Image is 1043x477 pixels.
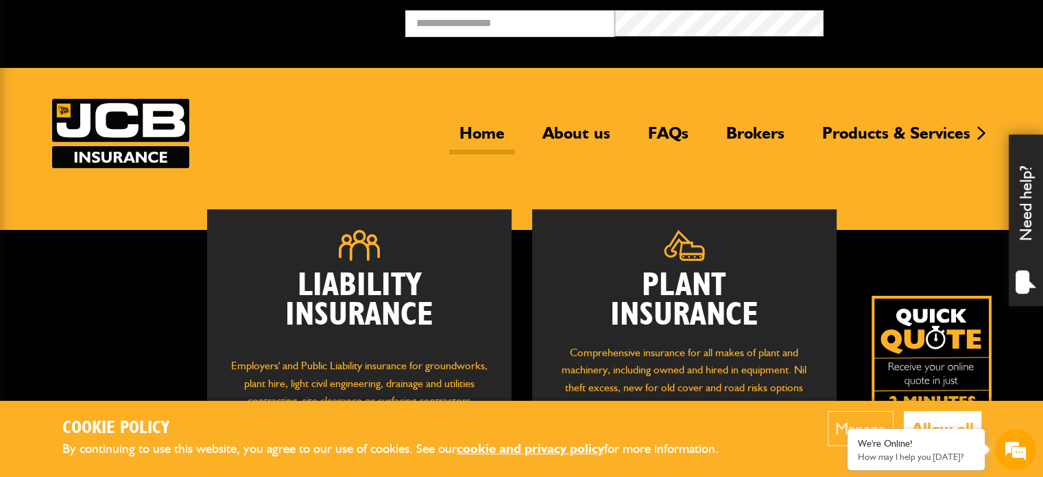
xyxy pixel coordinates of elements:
[716,123,795,154] a: Brokers
[812,123,981,154] a: Products & Services
[52,99,189,168] img: JCB Insurance Services logo
[828,411,894,446] button: Manage
[62,418,741,439] h2: Cookie Policy
[858,438,974,450] div: We're Online!
[858,452,974,462] p: How may I help you today?
[228,271,491,344] h2: Liability Insurance
[62,439,741,460] p: By continuing to use this website, you agree to our use of cookies. See our for more information.
[872,296,992,416] a: Get your insurance quote isn just 2-minutes
[457,441,604,456] a: cookie and privacy policy
[638,123,699,154] a: FAQs
[52,99,189,168] a: JCB Insurance Services
[553,271,816,330] h2: Plant Insurance
[553,344,816,414] p: Comprehensive insurance for all makes of plant and machinery, including owned and hired in equipm...
[449,123,515,154] a: Home
[824,10,1033,32] button: Broker Login
[1009,135,1043,306] div: Need help?
[872,296,992,416] img: Quick Quote
[228,357,491,423] p: Employers' and Public Liability insurance for groundworks, plant hire, light civil engineering, d...
[532,123,621,154] a: About us
[904,411,981,446] button: Allow all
